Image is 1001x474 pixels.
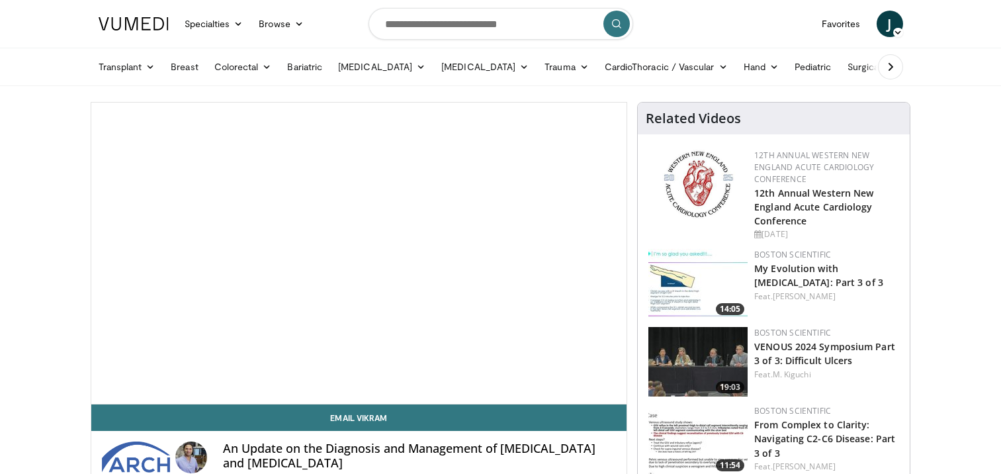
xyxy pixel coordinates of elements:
a: Breast [163,54,206,80]
a: Boston Scientific [754,327,831,338]
a: Email Vikram [91,404,627,431]
a: VENOUS 2024 Symposium Part 3 of 3: Difficult Ulcers [754,340,895,367]
span: 11:54 [716,459,744,471]
a: Trauma [537,54,597,80]
span: 14:05 [716,303,744,315]
img: 0954f259-7907-4053-a817-32a96463ecc8.png.150x105_q85_autocrop_double_scale_upscale_version-0.2.png [662,150,735,219]
a: My Evolution with [MEDICAL_DATA]: Part 3 of 3 [754,262,883,289]
div: Feat. [754,291,899,303]
a: Bariatric [279,54,330,80]
img: Avatar [175,442,207,473]
a: From Complex to Clarity: Navigating C2-C6 Disease: Part 3 of 3 [754,418,895,459]
div: Feat. [754,369,899,381]
a: Colorectal [206,54,280,80]
img: VuMedi Logo [99,17,169,30]
a: Favorites [814,11,869,37]
a: Hand [736,54,787,80]
h4: Related Videos [646,111,741,126]
a: J [877,11,903,37]
span: 19:03 [716,381,744,393]
img: ARCH Advanced Revascularization Symposium [102,442,170,473]
a: Transplant [91,54,163,80]
a: Surgical Oncology [840,54,946,80]
a: [PERSON_NAME] [773,291,836,302]
a: 12th Annual Western New England Acute Cardiology Conference [754,150,874,185]
a: [PERSON_NAME] [773,461,836,472]
a: [MEDICAL_DATA] [330,54,433,80]
a: Boston Scientific [754,249,831,260]
a: Boston Scientific [754,405,831,416]
div: Feat. [754,461,899,473]
a: 12th Annual Western New England Acute Cardiology Conference [754,187,873,227]
img: 5ca59e1b-fc86-4e25-b304-1ab8774ee220.150x105_q85_crop-smart_upscale.jpg [648,327,748,397]
a: Specialties [177,11,251,37]
video-js: Video Player [91,103,627,404]
h4: An Update on the Diagnosis and Management of [MEDICAL_DATA] and [MEDICAL_DATA] [223,442,616,470]
a: Pediatric [787,54,840,80]
img: 2df4b9b9-c875-4e5b-86ab-fc11aa8b41c7.150x105_q85_crop-smart_upscale.jpg [648,249,748,318]
a: [MEDICAL_DATA] [433,54,537,80]
a: M. Kiguchi [773,369,811,380]
a: 14:05 [648,249,748,318]
a: 19:03 [648,327,748,397]
div: [DATE] [754,228,899,240]
a: Browse [251,11,312,37]
a: CardioThoracic / Vascular [597,54,736,80]
input: Search topics, interventions [369,8,633,40]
